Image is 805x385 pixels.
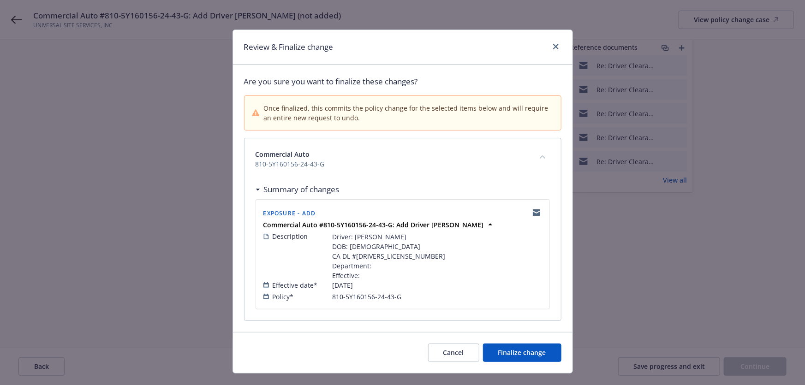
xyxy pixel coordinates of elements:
[483,344,561,362] button: Finalize change
[263,209,316,217] span: Exposure - Add
[333,232,446,280] span: Driver: [PERSON_NAME] DOB: [DEMOGRAPHIC_DATA] CA DL #[DRIVERS_LICENSE_NUMBER] Department: Effective:
[550,41,561,52] a: close
[256,149,528,159] span: Commercial Auto
[443,348,464,357] span: Cancel
[264,184,340,195] h3: Summary of changes
[244,76,561,88] span: Are you sure you want to finalize these changes?
[256,159,528,169] span: 810-5Y160156-24-43-G
[498,348,546,357] span: Finalize change
[333,292,402,302] span: 810-5Y160156-24-43-G
[531,207,542,218] a: copyLogging
[333,280,353,290] span: [DATE]
[256,184,340,195] div: Summary of changes
[273,292,294,302] span: Policy*
[428,344,479,362] button: Cancel
[263,220,484,229] strong: Commercial Auto #810-5Y160156-24-43-G: Add Driver [PERSON_NAME]
[535,149,550,164] button: collapse content
[273,231,308,241] span: Description
[273,280,318,290] span: Effective date*
[244,41,334,53] h1: Review & Finalize change
[263,103,553,123] span: Once finalized, this commits the policy change for the selected items below and will require an e...
[244,138,561,180] div: Commercial Auto810-5Y160156-24-43-Gcollapse content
